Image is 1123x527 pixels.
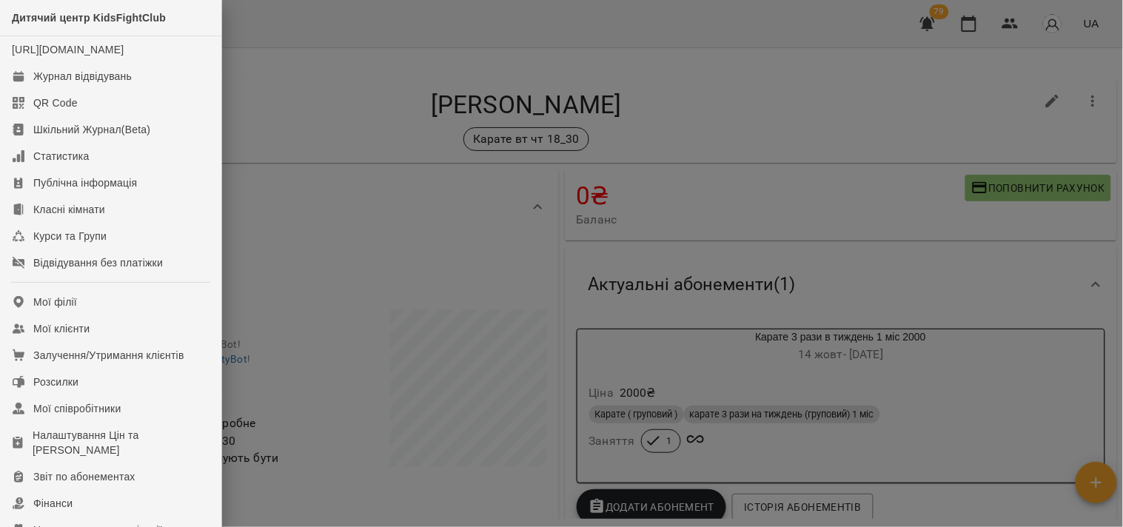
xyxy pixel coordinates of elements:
[12,44,124,56] a: [URL][DOMAIN_NAME]
[33,122,150,137] div: Шкільний Журнал(Beta)
[33,69,132,84] div: Журнал відвідувань
[33,95,78,110] div: QR Code
[12,12,166,24] span: Дитячий центр KidsFightClub
[33,375,78,389] div: Розсилки
[33,175,137,190] div: Публічна інформація
[33,348,184,363] div: Залучення/Утримання клієнтів
[33,149,90,164] div: Статистика
[33,496,73,511] div: Фінанси
[33,229,107,244] div: Курси та Групи
[33,469,135,484] div: Звіт по абонементах
[33,295,77,309] div: Мої філії
[33,202,105,217] div: Класні кімнати
[33,255,163,270] div: Відвідування без платіжки
[33,401,121,416] div: Мої співробітники
[33,321,90,336] div: Мої клієнти
[33,428,209,457] div: Налаштування Цін та [PERSON_NAME]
